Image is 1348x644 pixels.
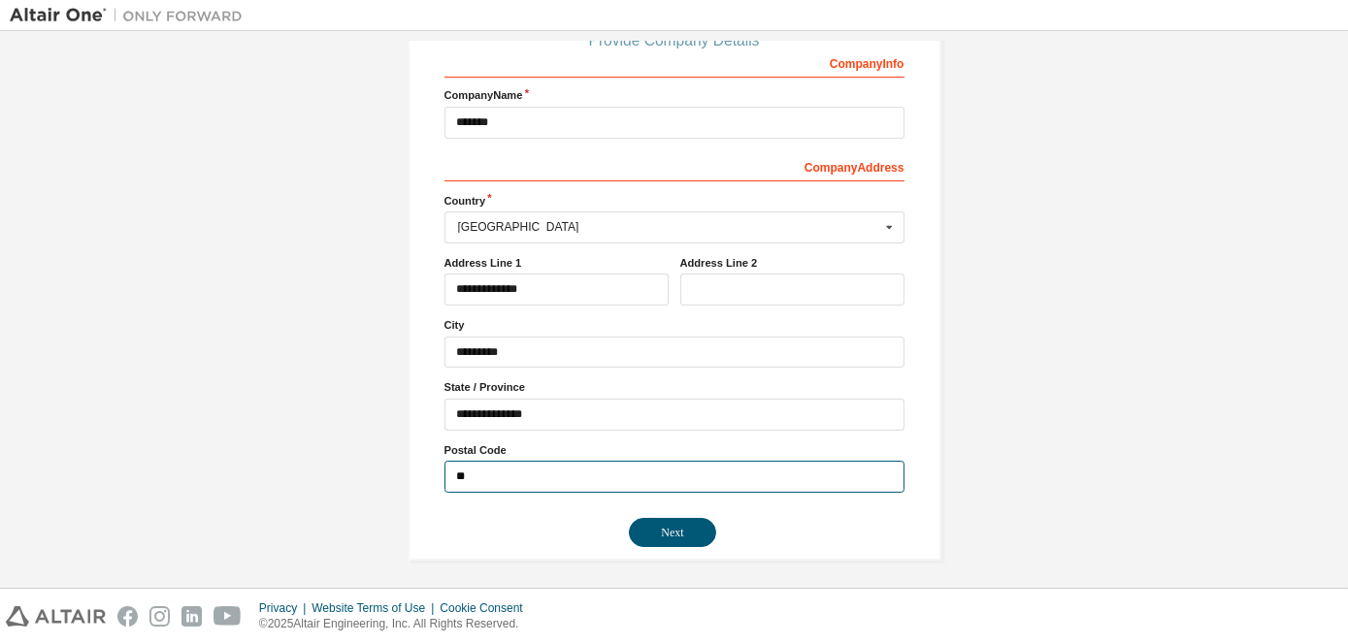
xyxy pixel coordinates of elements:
p: © 2025 Altair Engineering, Inc. All Rights Reserved. [259,616,535,632]
img: altair_logo.svg [6,606,106,627]
img: facebook.svg [117,606,138,627]
label: Address Line 2 [680,255,904,271]
div: Provide Company Details [444,35,904,47]
div: Company Address [444,150,904,181]
label: Address Line 1 [444,255,669,271]
div: Website Terms of Use [312,600,440,616]
label: City [444,317,904,333]
div: [GEOGRAPHIC_DATA] [458,221,880,233]
img: linkedin.svg [181,606,202,627]
label: Company Name [444,87,904,103]
div: Privacy [259,600,312,616]
div: Company Info [444,47,904,78]
label: Postal Code [444,442,904,458]
img: Altair One [10,6,252,25]
label: State / Province [444,379,904,395]
button: Next [629,518,716,547]
label: Country [444,193,904,209]
div: Cookie Consent [440,600,534,616]
img: instagram.svg [149,606,170,627]
img: youtube.svg [214,606,242,627]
